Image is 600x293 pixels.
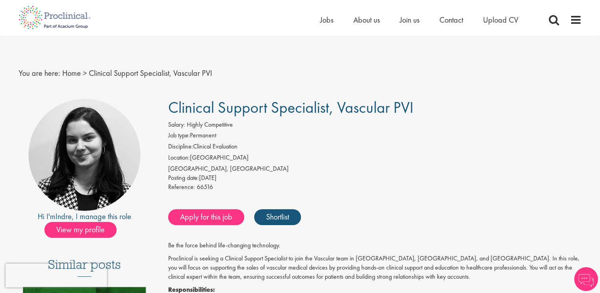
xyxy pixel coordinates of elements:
a: breadcrumb link [62,68,81,78]
li: Clinical Evaluation [168,142,582,153]
a: About us [353,15,380,25]
p: Proclinical is seeking a Clinical Support Specialist to join the Vascular team in [GEOGRAPHIC_DAT... [168,254,582,281]
span: Clinical Support Specialist, Vascular PVI [168,97,414,118]
div: [DATE] [168,173,582,183]
a: Upload CV [483,15,518,25]
a: Join us [400,15,420,25]
span: Posting date: [168,173,199,182]
h3: Similar posts [48,258,121,277]
li: Permanent [168,131,582,142]
a: Apply for this job [168,209,244,225]
span: Highly Competitive [187,120,233,129]
span: > [83,68,87,78]
a: Shortlist [254,209,301,225]
a: Indre [56,211,72,222]
img: Chatbot [574,267,598,291]
label: Location: [168,153,190,162]
div: [GEOGRAPHIC_DATA], [GEOGRAPHIC_DATA] [168,164,582,173]
a: Contact [439,15,463,25]
a: View my profile [44,224,125,234]
li: [GEOGRAPHIC_DATA] [168,153,582,164]
span: You are here: [19,68,60,78]
img: imeage of recruiter Indre Stankeviciute [29,99,140,211]
span: 66516 [197,183,213,191]
span: Clinical Support Specialist, Vascular PVI [89,68,212,78]
iframe: reCAPTCHA [6,264,107,287]
a: Jobs [320,15,334,25]
label: Job type: [168,131,190,140]
label: Reference: [168,183,195,192]
span: View my profile [44,222,117,238]
div: Hi I'm , I manage this role [19,211,151,222]
label: Salary: [168,120,185,129]
p: Be the force behind life-changing technology. [168,241,582,250]
label: Discipline: [168,142,193,151]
